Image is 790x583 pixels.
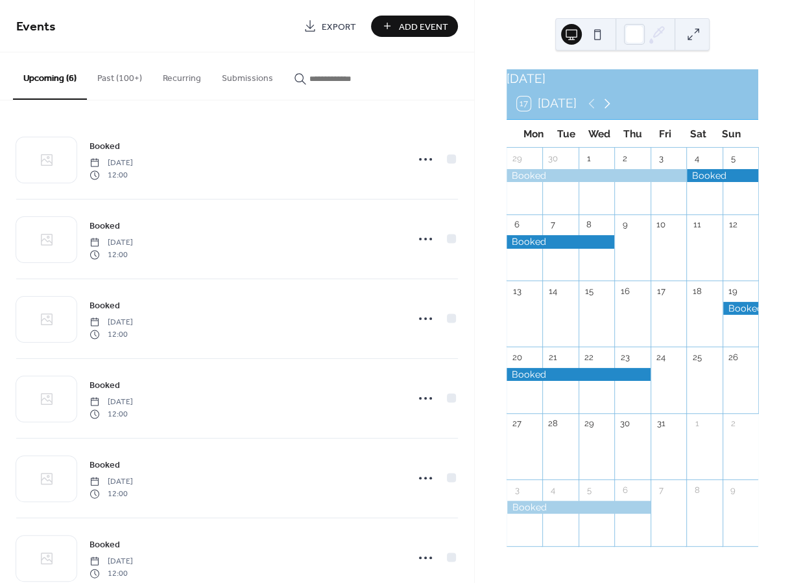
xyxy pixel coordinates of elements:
div: 2 [619,152,630,164]
button: Add Event [371,16,458,37]
a: Booked [90,378,120,393]
div: 23 [619,352,630,363]
span: Booked [90,140,120,154]
div: 5 [583,484,595,496]
button: 17[DATE] [512,93,581,114]
div: 8 [691,484,702,496]
div: 11 [691,219,702,231]
div: 1 [691,418,702,429]
div: 24 [655,352,667,363]
div: 7 [547,219,558,231]
div: 4 [691,152,702,164]
div: 1 [583,152,595,164]
div: 25 [691,352,702,363]
div: Booked [507,501,651,514]
a: Booked [90,537,120,552]
div: 16 [619,285,630,297]
div: 3 [655,152,667,164]
span: Add Event [399,20,448,34]
div: Booked [507,235,614,248]
div: 26 [727,352,739,363]
span: [DATE] [90,556,133,567]
div: 14 [547,285,558,297]
div: 30 [619,418,630,429]
div: Fri [649,120,682,148]
div: 5 [727,152,739,164]
span: 12:00 [90,567,133,579]
span: 12:00 [90,169,133,181]
span: Booked [90,379,120,393]
span: 12:00 [90,249,133,260]
div: 22 [583,352,595,363]
span: [DATE] [90,317,133,328]
div: 3 [511,484,523,496]
span: 12:00 [90,488,133,499]
div: 4 [547,484,558,496]
div: Thu [616,120,649,148]
div: 6 [619,484,630,496]
div: Booked [507,169,686,182]
div: 9 [727,484,739,496]
span: [DATE] [90,476,133,488]
div: Mon [517,120,550,148]
div: 13 [511,285,523,297]
div: 31 [655,418,667,429]
span: 12:00 [90,408,133,420]
div: 19 [727,285,739,297]
div: 6 [511,219,523,231]
div: 20 [511,352,523,363]
div: 15 [583,285,595,297]
div: 2 [727,418,739,429]
a: Booked [90,298,120,313]
div: 8 [583,219,595,231]
div: Booked [507,368,651,381]
span: Export [322,20,356,34]
div: 17 [655,285,667,297]
span: [DATE] [90,157,133,169]
div: Sat [682,120,715,148]
span: Booked [90,220,120,233]
span: Booked [90,299,120,313]
div: 7 [655,484,667,496]
a: Export [294,16,366,37]
div: 29 [511,152,523,164]
div: [DATE] [507,69,758,88]
a: Booked [90,218,120,233]
div: Wed [583,120,616,148]
div: 12 [727,219,739,231]
div: 27 [511,418,523,429]
div: Sun [715,120,748,148]
a: Booked [90,139,120,154]
div: 28 [547,418,558,429]
div: Tue [550,120,583,148]
div: Booked [723,302,758,315]
div: 18 [691,285,702,297]
div: 21 [547,352,558,363]
span: [DATE] [90,237,133,249]
span: Booked [90,538,120,552]
button: Submissions [211,52,283,98]
div: 30 [547,152,558,164]
span: [DATE] [90,396,133,408]
span: Booked [90,459,120,472]
div: Booked [686,169,758,182]
a: Booked [90,457,120,472]
button: Past (100+) [87,52,152,98]
span: Events [16,14,56,40]
button: Recurring [152,52,211,98]
button: Upcoming (6) [13,52,87,100]
div: 29 [583,418,595,429]
div: 9 [619,219,630,231]
span: 12:00 [90,328,133,340]
div: 10 [655,219,667,231]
